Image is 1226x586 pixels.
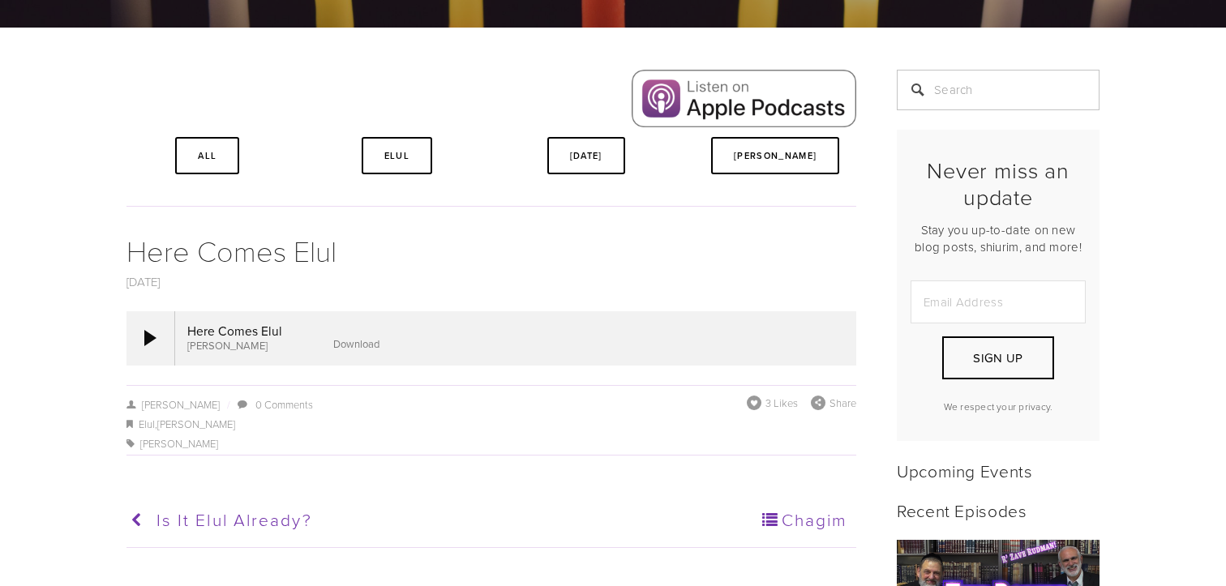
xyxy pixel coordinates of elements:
[911,280,1086,323] input: Email Address
[897,70,1100,110] input: Search
[139,417,155,431] a: Elul
[220,397,236,412] span: /
[255,397,313,412] a: 0 Comments
[126,230,337,270] a: Here Comes Elul
[333,336,379,351] a: Download
[175,137,239,174] a: All
[362,137,432,174] a: ELUL
[126,500,484,541] a: Is it Elul Already?
[126,415,856,434] div: ,
[911,221,1086,255] p: Stay you up-to-date on new blog posts, shiurim, and more!
[897,460,1100,481] h2: Upcoming Events
[973,349,1022,366] span: Sign Up
[157,417,235,431] a: [PERSON_NAME]
[911,157,1086,210] h2: Never miss an update
[140,436,218,451] a: [PERSON_NAME]
[156,507,312,531] span: Is it Elul Already?
[711,137,839,174] a: [PERSON_NAME]
[490,500,847,541] a: Chagim
[942,336,1054,379] button: Sign Up
[811,396,856,410] div: Share
[126,273,161,290] a: [DATE]
[911,400,1086,413] p: We respect your privacy.
[897,500,1100,520] h2: Recent Episodes
[765,396,798,410] span: 3 Likes
[126,397,220,412] a: [PERSON_NAME]
[547,137,625,174] a: [DATE]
